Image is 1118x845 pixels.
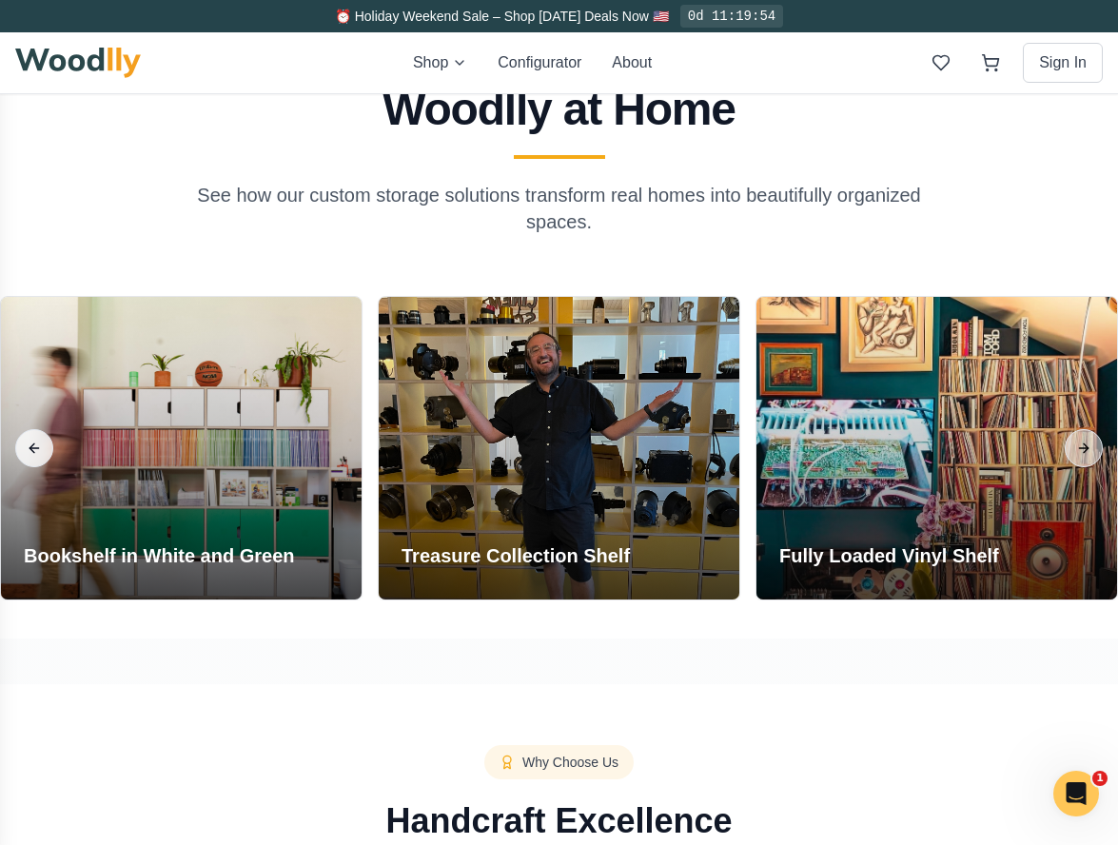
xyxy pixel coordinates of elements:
[612,51,652,74] button: About
[15,48,141,78] img: Woodlly
[680,5,783,28] div: 0d 11:19:54
[1023,43,1103,83] button: Sign In
[413,51,467,74] button: Shop
[23,802,1095,840] h2: Handcraft Excellence
[194,182,925,235] p: See how our custom storage solutions transform real homes into beautifully organized spaces.
[779,542,999,569] h3: Fully Loaded Vinyl Shelf
[335,9,669,24] span: ⏰ Holiday Weekend Sale – Shop [DATE] Deals Now 🇺🇸
[402,542,630,569] h3: Treasure Collection Shelf
[24,542,294,569] h3: Bookshelf in White and Green
[522,753,618,772] span: Why Choose Us
[1092,771,1108,786] span: 1
[1053,771,1099,816] iframe: Intercom live chat
[23,87,1095,132] h2: Woodlly at Home
[498,51,581,74] button: Configurator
